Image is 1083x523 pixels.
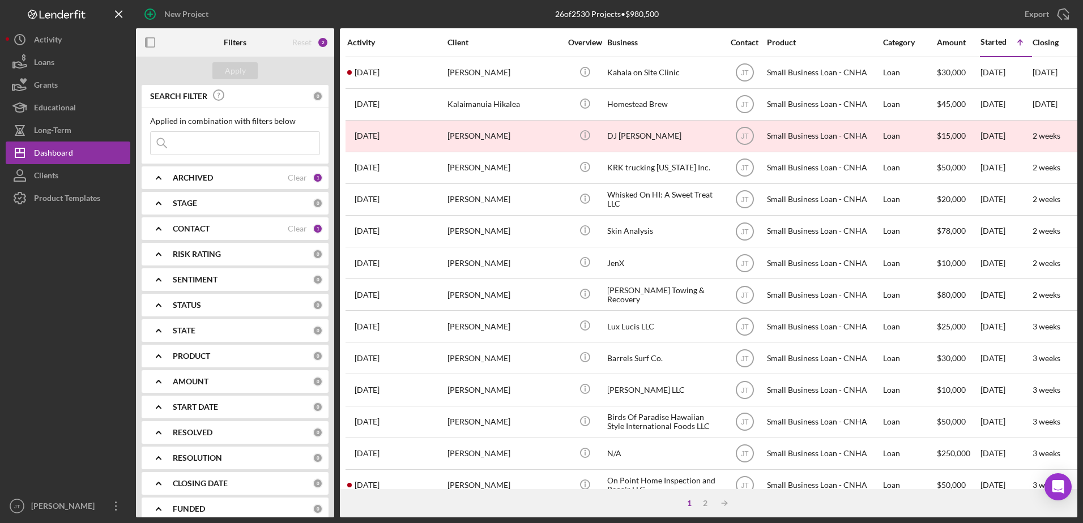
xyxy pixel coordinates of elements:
[6,96,130,119] button: Educational
[980,311,1031,341] div: [DATE]
[355,385,380,395] time: 2025-07-17 08:53
[937,439,979,469] div: $250,000
[980,153,1031,183] div: [DATE]
[447,185,561,215] div: [PERSON_NAME]
[980,407,1031,437] div: [DATE]
[1033,448,1060,458] time: 3 weeks
[150,92,207,101] b: SEARCH FILTER
[313,325,323,336] div: 0
[6,119,130,142] a: Long-Term
[883,89,936,119] div: Loan
[34,51,54,76] div: Loans
[980,343,1031,373] div: [DATE]
[1033,162,1060,172] time: 2 weeks
[767,38,880,47] div: Product
[292,38,312,47] div: Reset
[288,224,307,233] div: Clear
[883,216,936,246] div: Loan
[937,89,979,119] div: $45,000
[607,121,720,151] div: DJ [PERSON_NAME]
[681,499,697,508] div: 1
[883,38,936,47] div: Category
[937,470,979,500] div: $50,000
[607,89,720,119] div: Homestead Brew
[447,38,561,47] div: Client
[173,402,218,411] b: START DATE
[883,153,936,183] div: Loan
[313,453,323,463] div: 0
[212,62,258,79] button: Apply
[173,326,195,335] b: STATE
[173,377,208,386] b: AMOUNT
[355,417,380,426] time: 2025-07-31 21:36
[883,375,936,405] div: Loan
[6,142,130,164] a: Dashboard
[741,482,749,490] text: JT
[355,354,380,363] time: 2025-07-18 00:02
[313,427,323,438] div: 0
[937,216,979,246] div: $78,000
[980,121,1031,151] div: [DATE]
[1044,473,1072,500] div: Open Intercom Messenger
[173,173,213,182] b: ARCHIVED
[980,37,1007,46] div: Started
[1033,480,1060,490] time: 3 weeks
[741,418,749,426] text: JT
[34,164,58,190] div: Clients
[607,248,720,278] div: JenX
[355,290,380,299] time: 2025-07-16 23:07
[173,250,221,259] b: RISK RATING
[937,311,979,341] div: $25,000
[6,51,130,74] button: Loans
[447,311,561,341] div: [PERSON_NAME]
[355,322,380,331] time: 2025-07-17 01:13
[741,354,749,362] text: JT
[883,439,936,469] div: Loan
[447,216,561,246] div: [PERSON_NAME]
[980,216,1031,246] div: [DATE]
[1033,321,1060,331] time: 3 weeks
[34,96,76,122] div: Educational
[741,291,749,299] text: JT
[6,164,130,187] button: Clients
[767,58,880,88] div: Small Business Loan - CNHA
[607,280,720,310] div: [PERSON_NAME] Towing & Recovery
[6,187,130,209] button: Product Templates
[607,343,720,373] div: Barrels Surf Co.
[767,375,880,405] div: Small Business Loan - CNHA
[741,450,749,458] text: JT
[173,428,212,437] b: RESOLVED
[355,259,380,268] time: 2025-07-16 18:57
[313,504,323,514] div: 0
[6,28,130,51] button: Activity
[34,119,71,144] div: Long-Term
[28,495,102,520] div: [PERSON_NAME]
[883,343,936,373] div: Loan
[173,301,201,310] b: STATUS
[173,351,210,361] b: PRODUCT
[883,248,936,278] div: Loan
[741,164,749,172] text: JT
[355,68,380,77] time: 2025-07-29 03:18
[741,228,749,235] text: JT
[1033,99,1058,109] time: [DATE]
[1033,417,1060,426] time: 3 weeks
[136,3,220,25] button: New Project
[723,38,766,47] div: Contact
[937,248,979,278] div: $10,000
[980,248,1031,278] div: [DATE]
[767,311,880,341] div: Small Business Loan - CNHA
[34,187,100,212] div: Product Templates
[173,275,218,284] b: SENTIMENT
[355,481,380,490] time: 2025-08-06 23:28
[883,470,936,500] div: Loan
[937,280,979,310] div: $80,000
[741,132,749,140] text: JT
[607,439,720,469] div: N/A
[883,121,936,151] div: Loan
[34,28,62,54] div: Activity
[355,226,380,235] time: 2025-07-14 21:21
